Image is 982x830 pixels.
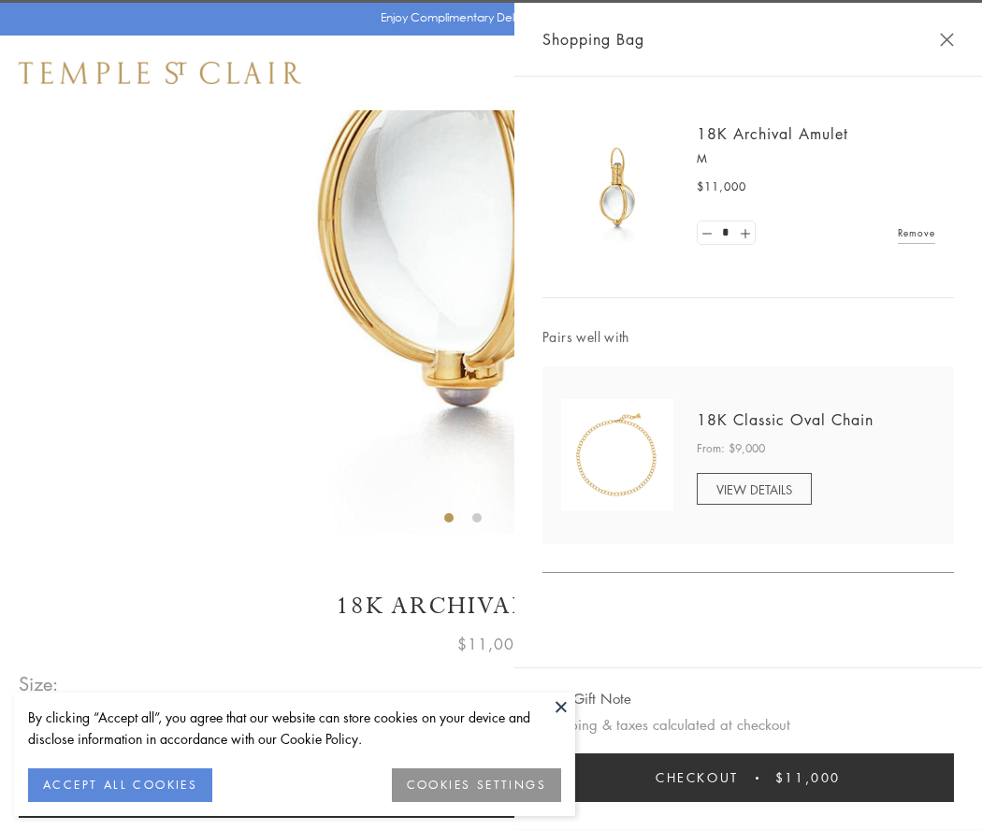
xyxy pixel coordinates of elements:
[716,480,792,498] span: VIEW DETAILS
[542,687,631,710] button: Add Gift Note
[697,123,848,144] a: 18K Archival Amulet
[392,768,561,802] button: COOKIES SETTINGS
[561,131,673,243] img: 18K Archival Amulet
[542,753,954,802] button: Checkout $11,000
[19,590,963,622] h1: 18K Archival Amulet
[542,713,954,737] p: Shipping & taxes calculated at checkout
[940,33,954,47] button: Close Shopping Bag
[19,62,301,84] img: Temple St. Clair
[697,473,812,505] a: VIEW DETAILS
[898,222,935,243] a: Remove
[542,27,644,51] span: Shopping Bag
[697,439,765,458] span: From: $9,000
[775,767,841,788] span: $11,000
[697,178,746,196] span: $11,000
[698,222,716,245] a: Set quantity to 0
[28,707,561,750] div: By clicking “Accept all”, you agree that our website can store cookies on your device and disclos...
[656,767,739,788] span: Checkout
[19,668,60,699] span: Size:
[381,8,593,27] p: Enjoy Complimentary Delivery & Returns
[735,222,754,245] a: Set quantity to 2
[561,399,673,511] img: N88865-OV18
[457,632,525,656] span: $11,000
[697,150,935,168] p: M
[542,326,954,348] span: Pairs well with
[28,768,212,802] button: ACCEPT ALL COOKIES
[697,409,874,430] a: 18K Classic Oval Chain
